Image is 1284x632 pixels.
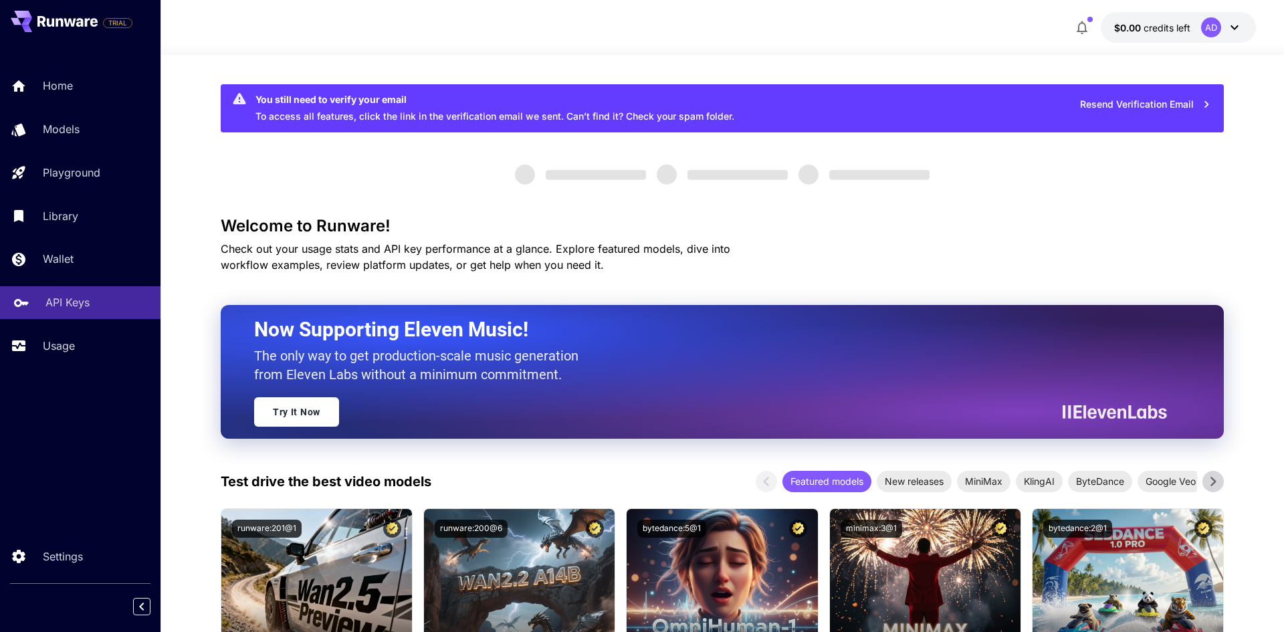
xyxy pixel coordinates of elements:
[877,474,952,488] span: New releases
[782,471,871,492] div: Featured models
[221,471,431,492] p: Test drive the best video models
[255,88,734,128] div: To access all features, click the link in the verification email we sent. Can’t find it? Check yo...
[877,471,952,492] div: New releases
[1016,471,1063,492] div: KlingAI
[1201,17,1221,37] div: AD
[45,294,90,310] p: API Keys
[1144,22,1190,33] span: credits left
[1114,21,1190,35] div: $0.00
[841,520,902,538] button: minimax:3@1
[254,346,588,384] p: The only way to get production-scale music generation from Eleven Labs without a minimum commitment.
[43,165,100,181] p: Playground
[221,242,730,272] span: Check out your usage stats and API key performance at a glance. Explore featured models, dive int...
[1068,474,1132,488] span: ByteDance
[586,520,604,538] button: Certified Model – Vetted for best performance and includes a commercial license.
[1068,471,1132,492] div: ByteDance
[1016,474,1063,488] span: KlingAI
[992,520,1010,538] button: Certified Model – Vetted for best performance and includes a commercial license.
[254,397,339,427] a: Try It Now
[43,251,74,267] p: Wallet
[1138,474,1204,488] span: Google Veo
[1101,12,1256,43] button: $0.00AD
[1114,22,1144,33] span: $0.00
[957,471,1010,492] div: MiniMax
[103,15,132,31] span: Add your payment card to enable full platform functionality.
[255,92,734,106] div: You still need to verify your email
[104,18,132,28] span: TRIAL
[637,520,706,538] button: bytedance:5@1
[221,217,1224,235] h3: Welcome to Runware!
[1073,91,1218,118] button: Resend Verification Email
[1194,520,1212,538] button: Certified Model – Vetted for best performance and includes a commercial license.
[43,338,75,354] p: Usage
[957,474,1010,488] span: MiniMax
[43,78,73,94] p: Home
[254,317,1157,342] h2: Now Supporting Eleven Music!
[1043,520,1112,538] button: bytedance:2@1
[43,121,80,137] p: Models
[383,520,401,538] button: Certified Model – Vetted for best performance and includes a commercial license.
[782,474,871,488] span: Featured models
[1138,471,1204,492] div: Google Veo
[133,598,150,615] button: Collapse sidebar
[435,520,508,538] button: runware:200@6
[232,520,302,538] button: runware:201@1
[789,520,807,538] button: Certified Model – Vetted for best performance and includes a commercial license.
[43,548,83,564] p: Settings
[43,208,78,224] p: Library
[143,595,160,619] div: Collapse sidebar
